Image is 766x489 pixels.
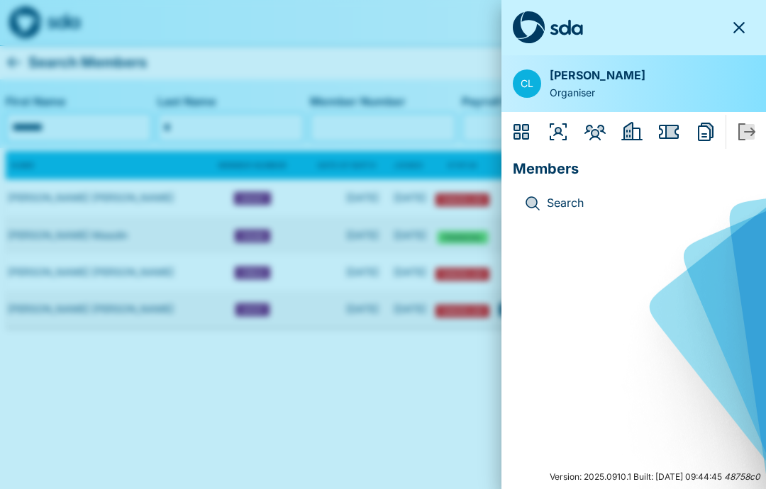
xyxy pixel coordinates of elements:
p: [PERSON_NAME] [550,67,645,85]
button: Issues [652,115,686,149]
button: Open settings [513,69,541,98]
div: Version: 2025.0910.1 Built: [DATE] 09:44:45 [501,465,766,489]
div: Search [524,195,547,212]
img: sda-logo-full-dark.svg [513,11,583,44]
i: 48758c0 [724,471,760,482]
p: Search [547,194,743,213]
button: Sign Out [729,115,763,149]
button: Employers [615,115,649,149]
button: Organisers [541,115,575,149]
button: Members [578,115,612,149]
div: SearchSearch [513,186,755,221]
button: Reports [689,115,723,149]
p: Members [513,152,755,180]
p: Organiser [550,85,645,101]
button: Dashboard [504,115,538,149]
a: CL [513,69,541,98]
